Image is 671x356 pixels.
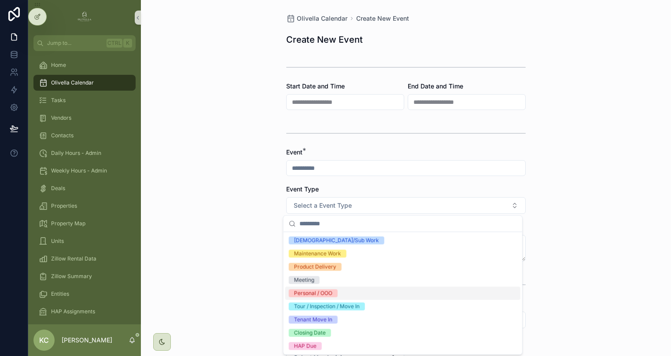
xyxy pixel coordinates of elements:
span: Contacts [51,132,74,139]
span: Olivella Calendar [51,79,94,86]
h1: Create New Event [286,33,363,46]
a: Vendors [33,110,136,126]
button: Jump to...CtrlK [33,35,136,51]
span: Vendors [51,114,71,121]
button: Select Button [286,197,526,214]
span: Home [51,62,66,69]
div: Meeting [294,276,314,284]
a: Home [33,57,136,73]
div: HAP Due [294,342,317,350]
a: Olivella Calendar [33,75,136,91]
span: Start Date and Time [286,82,345,90]
span: Event Type [286,185,319,193]
a: HAP Assignments [33,304,136,319]
img: App logo [77,11,92,25]
span: Property Map [51,220,85,227]
div: [DEMOGRAPHIC_DATA]/Sub Work [294,236,379,244]
a: Daily Hours - Admin [33,145,136,161]
p: [PERSON_NAME] [62,336,112,345]
span: Select a Event Type [294,201,352,210]
span: K [124,40,131,47]
span: Zillow Rental Data [51,255,96,262]
span: HAP Assignments [51,308,95,315]
a: Deals [33,180,136,196]
a: Property Map [33,216,136,231]
span: Jump to... [47,40,103,47]
a: Entities [33,286,136,302]
span: Weekly Hours - Admin [51,167,107,174]
span: KC [39,335,49,345]
a: Weekly Hours - Admin [33,163,136,179]
a: Contacts [33,128,136,143]
div: Personal / OOO [294,289,332,297]
a: Zillow Rental Data [33,251,136,267]
span: Tasks [51,97,66,104]
span: Deals [51,185,65,192]
div: Closing Date [294,329,326,337]
span: Event [286,148,302,156]
a: Tasks [33,92,136,108]
span: Entities [51,290,69,297]
a: Units [33,233,136,249]
div: Tenant Move In [294,316,332,323]
div: scrollable content [28,51,141,324]
span: Ctrl [107,39,122,48]
div: Maintenance Work [294,250,341,257]
span: Units [51,238,64,245]
div: Tour / Inspection / Move In [294,302,360,310]
a: Create New Event [356,14,409,23]
a: Properties [33,198,136,214]
div: Product Delivery [294,263,336,271]
span: Properties [51,202,77,209]
span: Daily Hours - Admin [51,150,101,157]
span: Zillow Summary [51,273,92,280]
a: Olivella Calendar [286,14,347,23]
span: End Date and Time [408,82,463,90]
div: Suggestions [284,232,522,354]
a: Zillow Summary [33,268,136,284]
span: Olivella Calendar [297,14,347,23]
